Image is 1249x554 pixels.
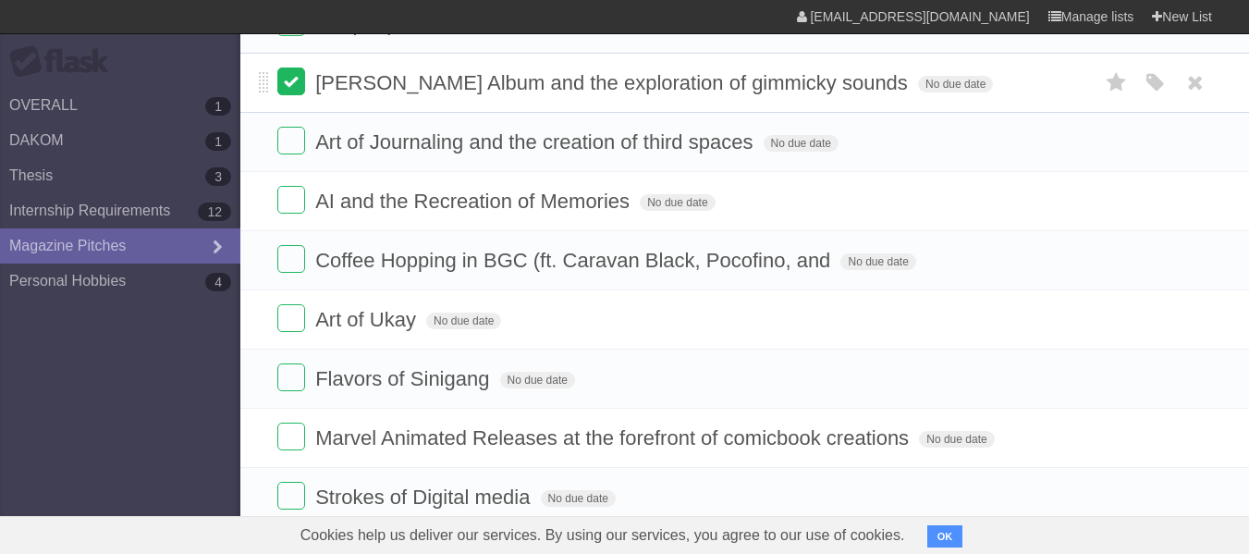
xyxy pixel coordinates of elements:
span: No due date [541,490,616,507]
label: Done [277,245,305,273]
label: Done [277,482,305,510]
span: No due date [426,313,501,329]
label: Done [277,68,305,95]
span: Art of Ukay [315,308,421,331]
span: Art of Journaling and the creation of third spaces [315,130,757,154]
span: AI and the Recreation of Memories [315,190,634,213]
b: 12 [198,203,231,221]
b: 3 [205,167,231,186]
span: No due date [840,253,915,270]
label: Done [277,304,305,332]
b: 4 [205,273,231,291]
span: Strokes of Digital media [315,486,534,509]
label: Done [277,423,305,450]
label: Done [277,363,305,391]
span: Flavors of Sinigang [315,367,494,390]
b: 1 [205,97,231,116]
span: [PERSON_NAME] Album and the exploration of gimmicky sounds [315,71,912,94]
span: No due date [640,194,715,211]
span: Coffee Hopping in BGC (ft. Caravan Black, Pocofino, and [315,249,835,272]
span: No due date [919,431,994,448]
label: Done [277,127,305,154]
div: Flask [9,45,120,79]
span: No due date [918,76,993,92]
span: Marvel Animated Releases at the forefront of comicbook creations [315,426,913,449]
b: 1 [205,132,231,151]
span: No due date [764,135,839,152]
label: Star task [1099,68,1134,98]
button: OK [927,525,963,548]
span: No due date [500,372,575,388]
label: Done [277,186,305,214]
span: Cookies help us deliver our services. By using our services, you agree to our use of cookies. [282,517,924,554]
